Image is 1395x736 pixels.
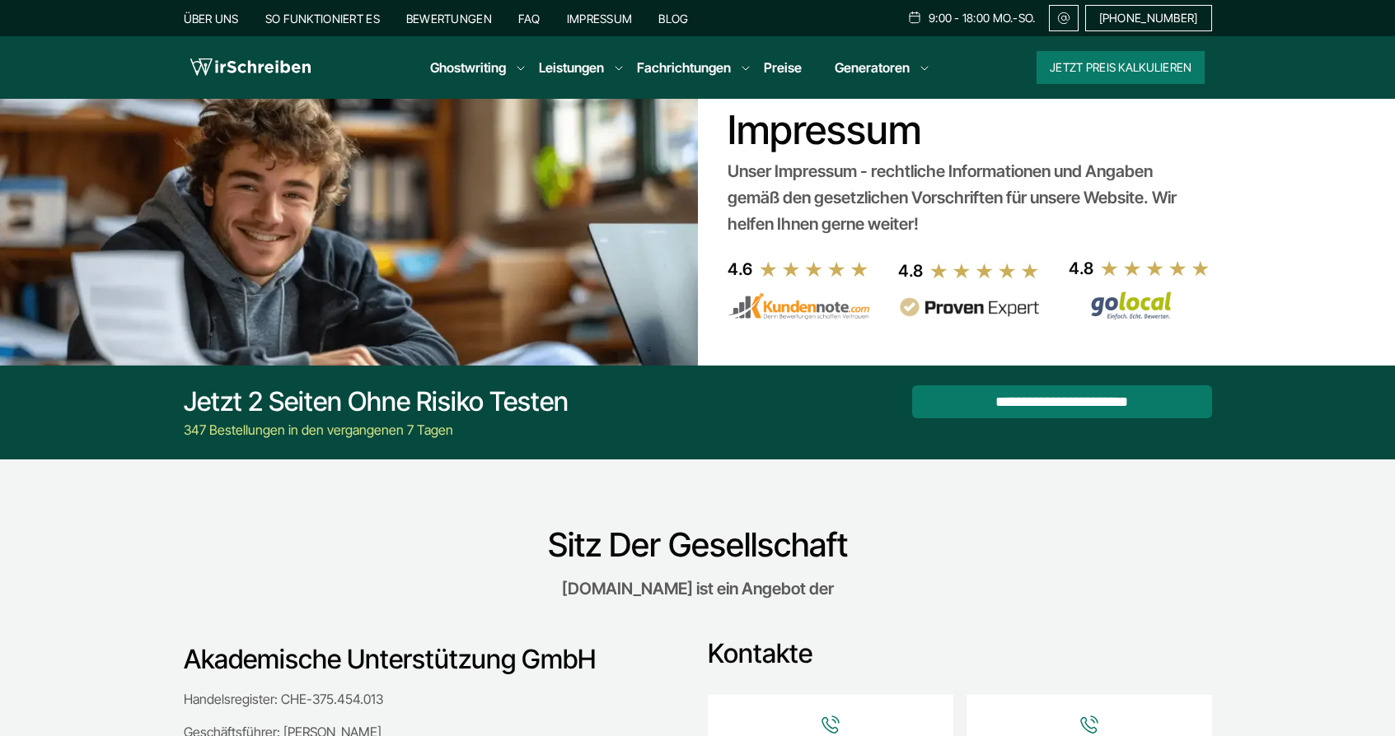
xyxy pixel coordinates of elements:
[929,262,1040,280] img: stars
[728,256,752,282] div: 4.6
[1079,715,1099,734] img: Icon
[184,420,569,440] div: 347 Bestellungen in den vergangenen 7 Tagen
[728,107,1205,153] h1: Impressum
[907,11,922,24] img: Schedule
[637,58,731,77] a: Fachrichtungen
[184,689,675,709] p: Handelsregister: CHE-375.454.013
[363,575,1032,602] p: [DOMAIN_NAME] ist ein Angebot der
[728,158,1205,237] div: Unser Impressum - rechtliche Informationen und Angaben gemäß den gesetzlichen Vorschriften für un...
[1099,12,1198,25] span: [PHONE_NUMBER]
[1069,291,1210,320] img: Wirschreiben Bewertungen
[728,292,869,320] img: kundennote
[184,385,569,418] div: Jetzt 2 Seiten ohne Risiko testen
[764,59,802,76] a: Preise
[184,643,675,676] h3: Akademische Unterstützung GmbH
[406,12,492,26] a: Bewertungen
[184,12,239,26] a: Über uns
[898,258,923,284] div: 4.8
[1056,12,1071,25] img: Email
[1100,259,1210,277] img: stars
[898,297,1040,318] img: provenexpert reviews
[708,637,1212,670] h3: Kontakte
[759,260,869,278] img: stars
[567,12,633,26] a: Impressum
[539,58,604,77] a: Leistungen
[184,525,1212,565] h2: Sitz Der Gesellschaft
[190,55,311,80] img: logo wirschreiben
[265,12,380,26] a: So funktioniert es
[518,12,541,26] a: FAQ
[430,58,506,77] a: Ghostwriting
[658,12,688,26] a: Blog
[1037,51,1205,84] button: Jetzt Preis kalkulieren
[821,715,840,734] img: Icon
[929,12,1036,25] span: 9:00 - 18:00 Mo.-So.
[1085,5,1212,31] a: [PHONE_NUMBER]
[835,58,910,77] a: Generatoren
[1069,255,1093,282] div: 4.8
